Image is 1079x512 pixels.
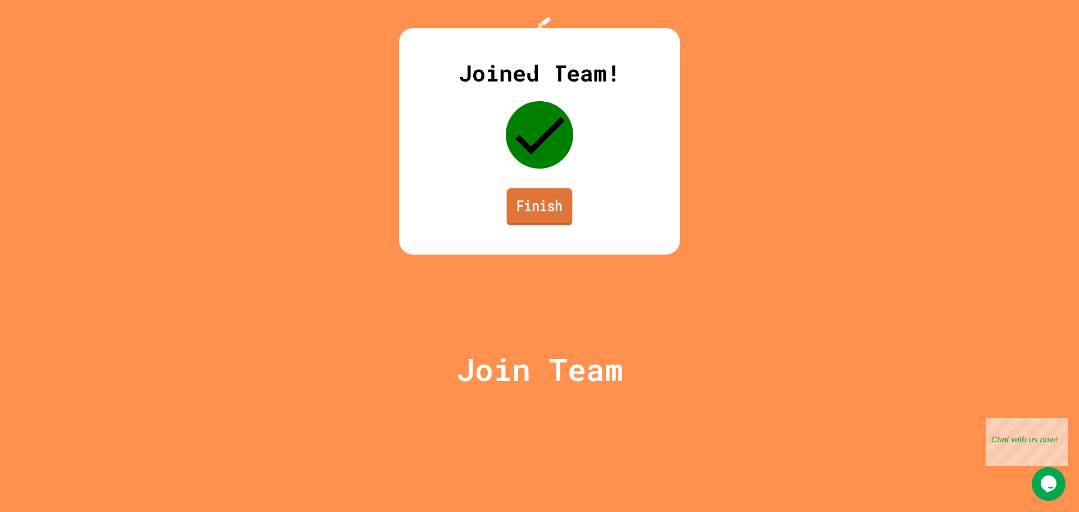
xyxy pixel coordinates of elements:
p: Join Team [456,346,623,393]
img: Logo.svg [517,17,562,74]
iframe: chat widget [986,418,1068,466]
iframe: chat widget [1032,467,1068,501]
a: Finish [507,188,573,225]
